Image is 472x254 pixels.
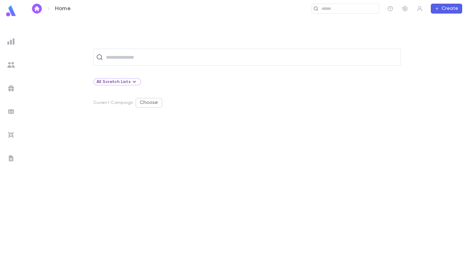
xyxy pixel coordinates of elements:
img: logo [5,5,17,17]
img: letters_grey.7941b92b52307dd3b8a917253454ce1c.svg [7,155,15,162]
img: students_grey.60c7aba0da46da39d6d829b817ac14fc.svg [7,61,15,69]
div: All Scratch Lists [93,78,141,85]
p: Current Campaign [93,100,133,105]
p: Home [55,5,71,12]
img: imports_grey.530a8a0e642e233f2baf0ef88e8c9fcb.svg [7,131,15,139]
button: Choose [136,98,162,108]
div: All Scratch Lists [96,78,138,85]
img: campaigns_grey.99e729a5f7ee94e3726e6486bddda8f1.svg [7,85,15,92]
img: batches_grey.339ca447c9d9533ef1741baa751efc33.svg [7,108,15,115]
button: Create [431,4,462,14]
img: home_white.a664292cf8c1dea59945f0da9f25487c.svg [33,6,41,11]
img: reports_grey.c525e4749d1bce6a11f5fe2a8de1b229.svg [7,38,15,45]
